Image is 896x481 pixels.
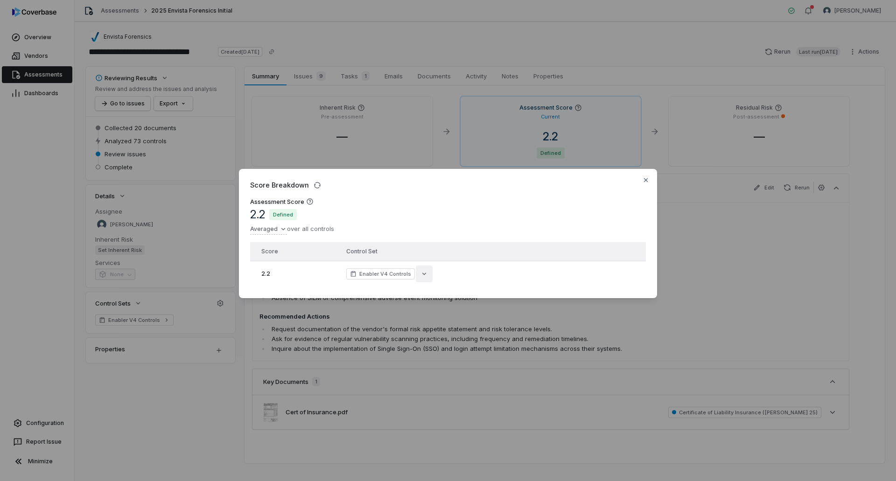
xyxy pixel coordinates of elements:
span: Defined [269,209,297,220]
th: Control Set [341,242,596,261]
div: over all controls [250,223,334,235]
span: 2.2 [250,208,266,222]
span: 2.2 [261,270,270,277]
span: Enabler V4 Controls [359,270,412,278]
span: Score Breakdown [250,180,309,190]
th: Score [250,242,341,261]
button: Averaged [250,223,287,235]
h3: Assessment Score [250,197,304,206]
